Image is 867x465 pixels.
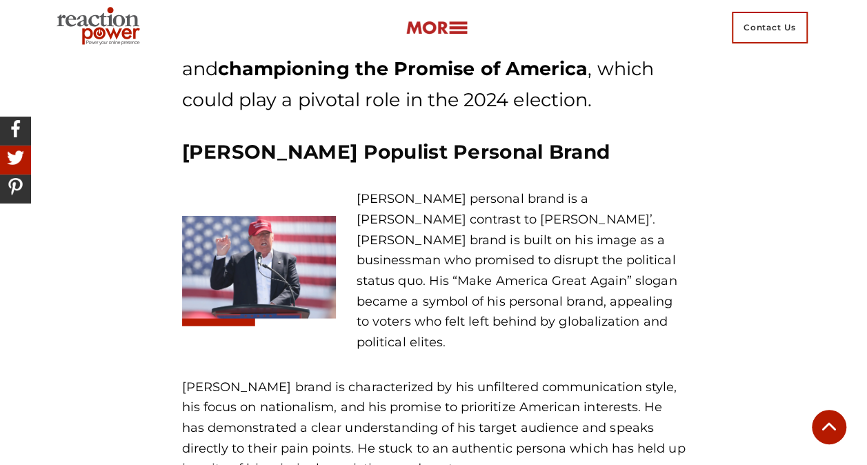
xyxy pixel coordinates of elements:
[406,20,468,36] img: more-btn.png
[732,12,808,43] span: Contact Us
[218,57,588,80] strong: championing the Promise of America
[51,3,151,52] img: Executive Branding | Personal Branding Agency
[182,139,686,165] h3: [PERSON_NAME] Populist Personal Brand
[3,146,28,170] img: Share On Twitter
[3,175,28,199] img: Share On Pinterest
[3,117,28,141] img: Share On Facebook
[182,216,336,326] img: Trump
[357,189,686,353] p: [PERSON_NAME] personal brand is a [PERSON_NAME] contrast to [PERSON_NAME]’. [PERSON_NAME] brand i...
